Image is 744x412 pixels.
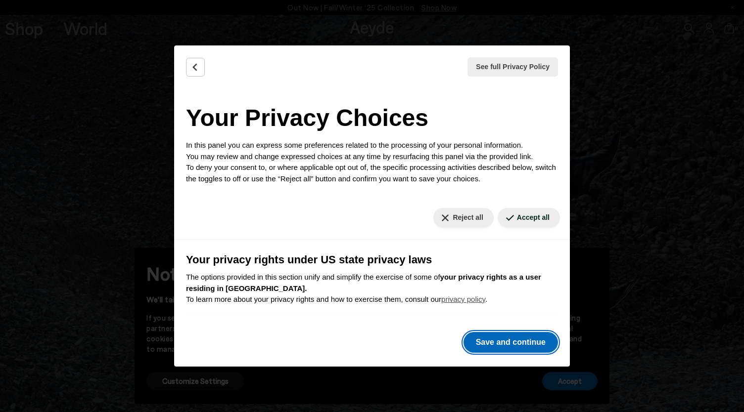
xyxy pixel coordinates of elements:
[186,140,558,184] p: In this panel you can express some preferences related to the processing of your personal informa...
[186,251,558,268] h3: Your privacy rights under US state privacy laws
[186,273,541,292] b: your privacy rights as a user residing in [GEOGRAPHIC_DATA].
[464,332,558,353] button: Save and continue
[467,57,558,77] button: See full Privacy Policy
[498,208,560,227] button: Accept all
[186,100,558,136] h2: Your Privacy Choices
[186,58,205,77] button: Back
[441,295,485,303] a: privacy policy
[433,208,493,227] button: Reject all
[476,62,550,72] span: See full Privacy Policy
[186,272,558,305] p: The options provided in this section unify and simplify the exercise of some of To learn more abo...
